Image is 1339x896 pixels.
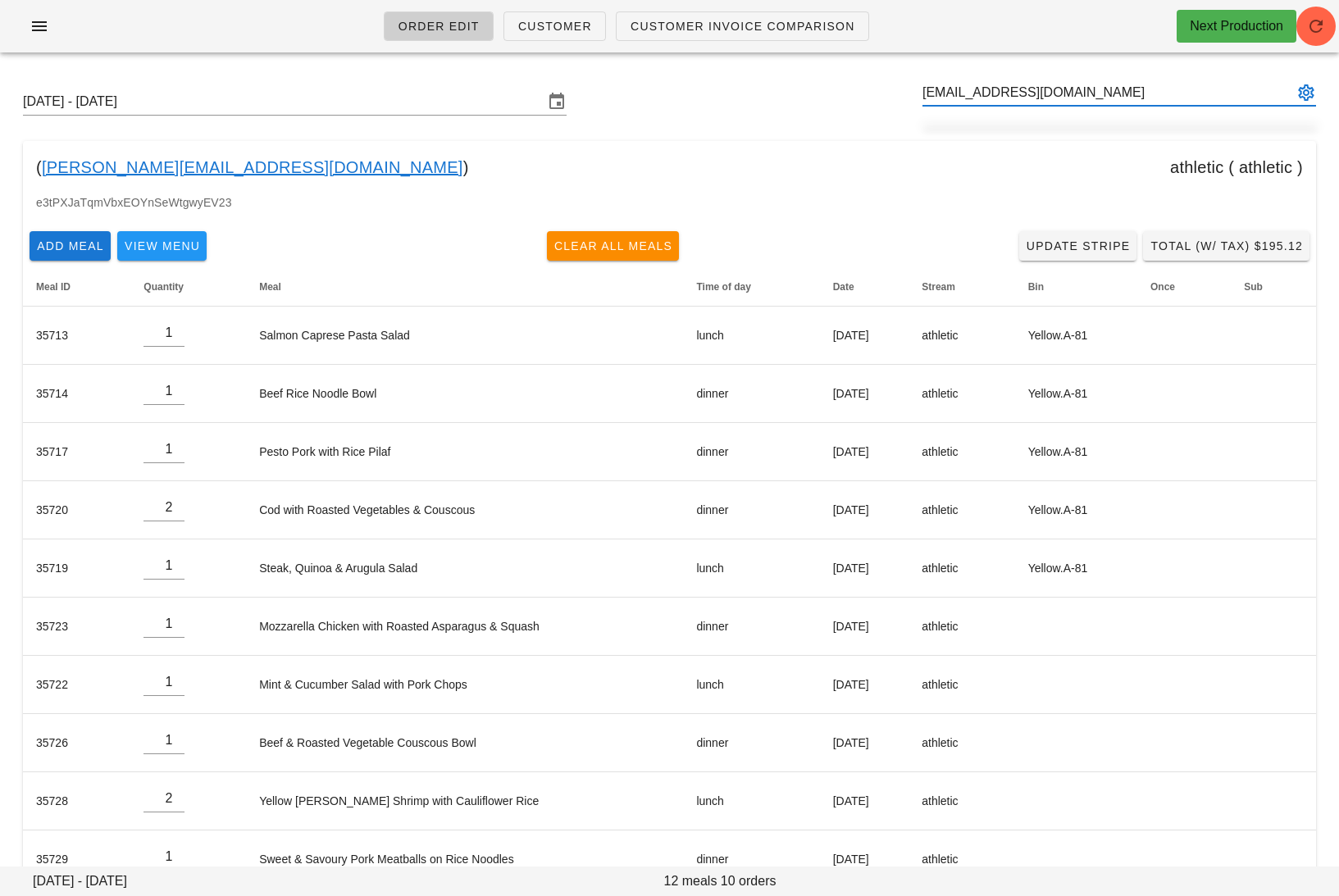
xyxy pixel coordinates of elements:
td: 35723 [23,598,130,656]
td: athletic [909,365,1014,423]
td: dinner [683,481,819,539]
a: Customer Invoice Comparison [616,11,869,41]
span: View Menu [124,239,200,252]
td: 35714 [23,365,130,423]
a: Customer [503,11,606,41]
td: Beef & Roasted Vegetable Couscous Bowl [246,714,683,772]
span: Total (w/ Tax) $195.12 [1150,239,1303,252]
td: Pesto Pork with Rice Pilaf [246,423,683,481]
td: 35719 [23,539,130,598]
span: Meal ID [36,281,71,293]
th: Once: Not sorted. Activate to sort ascending. [1137,267,1231,307]
td: [DATE] [820,307,909,365]
input: Search by email or name [922,80,1293,106]
td: dinner [683,714,819,772]
td: dinner [683,830,819,888]
td: athletic [909,772,1014,830]
td: Mozzarella Chicken with Roasted Asparagus & Squash [246,598,683,656]
td: Yellow.A-81 [1015,423,1137,481]
span: Date [833,281,854,293]
td: 35729 [23,830,130,888]
th: Stream: Not sorted. Activate to sort ascending. [909,267,1014,307]
td: [DATE] [820,714,909,772]
td: athletic [909,714,1014,772]
td: 35726 [23,714,130,772]
th: Quantity: Not sorted. Activate to sort ascending. [130,267,246,307]
td: 35713 [23,307,130,365]
td: dinner [683,598,819,656]
td: athletic [909,656,1014,714]
td: [DATE] [820,539,909,598]
span: Quantity [143,281,184,293]
td: [DATE] [820,656,909,714]
span: Customer Invoice Comparison [630,20,855,33]
div: athletic ( athletic ) [1170,154,1303,180]
div: e3tPXJaTqmVbxEOYnSeWtgwyEV23 [23,193,1316,225]
td: Yellow.A-81 [1015,365,1137,423]
td: Beef Rice Noodle Bowl [246,365,683,423]
td: Sweet & Savoury Pork Meatballs on Rice Noodles [246,830,683,888]
td: 35722 [23,656,130,714]
span: Customer [517,20,592,33]
button: Clear All Meals [547,231,680,261]
th: Date: Not sorted. Activate to sort ascending. [820,267,909,307]
span: Once [1150,281,1175,293]
th: Meal: Not sorted. Activate to sort ascending. [246,267,683,307]
td: [DATE] [820,830,909,888]
td: [DATE] [820,365,909,423]
span: Stream [922,281,955,293]
div: Next Production [1190,16,1283,36]
th: Bin: Not sorted. Activate to sort ascending. [1015,267,1137,307]
td: [DATE] [820,481,909,539]
td: Cod with Roasted Vegetables & Couscous [246,481,683,539]
span: Update Stripe [1026,239,1131,252]
td: [DATE] [820,772,909,830]
td: Steak, Quinoa & Arugula Salad [246,539,683,598]
td: dinner [683,423,819,481]
span: Add Meal [36,239,104,252]
td: Yellow [PERSON_NAME] Shrimp with Cauliflower Rice [246,772,683,830]
td: Yellow.A-81 [1015,307,1137,365]
td: athletic [909,423,1014,481]
td: lunch [683,539,819,598]
th: Time of day: Not sorted. Activate to sort ascending. [683,267,819,307]
a: [PERSON_NAME][EMAIL_ADDRESS][DOMAIN_NAME] [42,154,463,180]
span: Bin [1028,281,1044,293]
td: lunch [683,772,819,830]
th: Meal ID: Not sorted. Activate to sort ascending. [23,267,130,307]
td: Yellow.A-81 [1015,539,1137,598]
td: athletic [909,598,1014,656]
td: 35720 [23,481,130,539]
span: Clear All Meals [553,239,673,252]
td: [DATE] [820,598,909,656]
td: athletic [909,307,1014,365]
span: Sub [1244,281,1263,293]
a: Order Edit [384,11,494,41]
td: athletic [909,481,1014,539]
td: dinner [683,365,819,423]
span: Order Edit [398,20,480,33]
button: appended action [1296,83,1316,102]
td: athletic [909,830,1014,888]
td: Mint & Cucumber Salad with Pork Chops [246,656,683,714]
td: lunch [683,656,819,714]
span: Time of day [696,281,750,293]
th: Sub: Not sorted. Activate to sort ascending. [1231,267,1316,307]
button: View Menu [117,231,207,261]
td: [DATE] [820,423,909,481]
td: 35728 [23,772,130,830]
td: lunch [683,307,819,365]
div: ( ) [23,141,1316,193]
td: athletic [909,539,1014,598]
td: 35717 [23,423,130,481]
td: Yellow.A-81 [1015,481,1137,539]
td: Salmon Caprese Pasta Salad [246,307,683,365]
button: Add Meal [30,231,111,261]
a: Update Stripe [1019,231,1137,261]
button: Total (w/ Tax) $195.12 [1143,231,1309,261]
span: Meal [259,281,281,293]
